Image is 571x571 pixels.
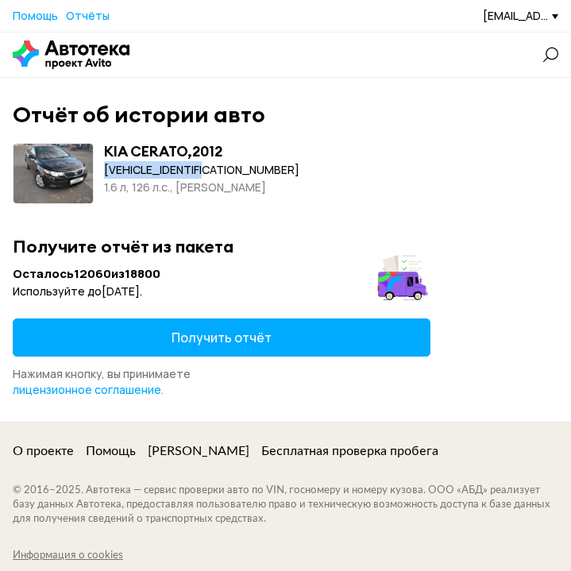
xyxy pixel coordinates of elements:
[104,143,222,160] div: KIA CERATO , 2012
[66,8,110,24] a: Отчёты
[13,236,558,257] div: Получите отчёт из пакета
[13,442,74,460] a: О проекте
[104,179,287,196] div: 1.6 л, 126 л.c., [PERSON_NAME]
[13,318,430,357] button: Получить отчёт
[13,8,58,23] span: Помощь
[13,284,430,299] div: Используйте до [DATE] .
[261,442,438,460] a: Бесплатная проверка пробега
[104,161,287,179] div: [VEHICLE_IDENTIFICATION_NUMBER]
[172,329,272,346] span: Получить отчёт
[13,382,161,398] a: лицензионное соглашение
[13,8,58,24] a: Помощь
[13,382,161,397] span: лицензионное соглашение
[483,8,558,23] div: [EMAIL_ADDRESS][DOMAIN_NAME]
[66,8,110,23] span: Отчёты
[13,366,191,397] span: Нажимая кнопку, вы принимаете .
[148,442,249,460] a: [PERSON_NAME]
[13,102,265,129] div: Отчёт об истории авто
[13,549,203,563] a: Информация о cookies
[13,484,558,527] div: © 2016– 2025 . Автотека — сервис проверки авто по VIN, госномеру и номеру кузова. ООО «АБД» реали...
[13,266,430,282] div: Осталось 12060 из 18800
[86,442,136,460] a: Помощь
